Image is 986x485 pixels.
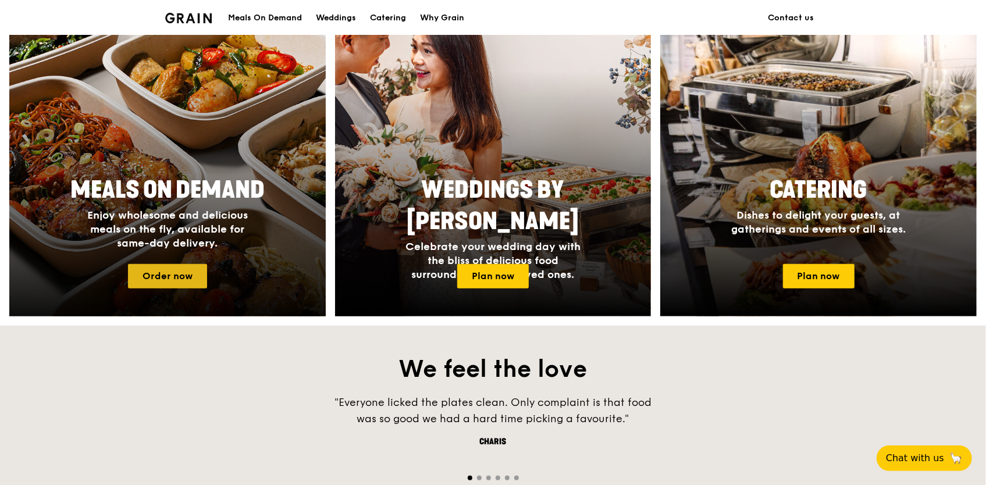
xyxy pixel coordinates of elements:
a: Plan now [457,264,529,288]
span: Celebrate your wedding day with the bliss of delicious food surrounded by your loved ones. [405,240,581,281]
span: Catering [770,176,867,204]
a: Plan now [783,264,855,288]
a: Catering [363,1,413,35]
a: Weddings [309,1,363,35]
div: Meals On Demand [228,1,302,35]
div: Catering [370,1,406,35]
span: Dishes to delight your guests, at gatherings and events of all sizes. [731,209,906,236]
span: Go to slide 2 [477,476,482,480]
a: Contact us [761,1,821,35]
span: Go to slide 6 [514,476,519,480]
span: Chat with us [886,451,944,465]
span: Go to slide 3 [486,476,491,480]
img: Grain [165,13,212,23]
a: CateringDishes to delight your guests, at gatherings and events of all sizes.Plan now [660,9,977,316]
a: Order now [128,264,207,288]
a: Why Grain [413,1,471,35]
span: Enjoy wholesome and delicious meals on the fly, available for same-day delivery. [87,209,248,249]
div: "Everyone licked the plates clean. Only complaint is that food was so good we had a hard time pic... [319,394,668,427]
span: Go to slide 1 [468,476,472,480]
div: Weddings [316,1,356,35]
div: Why Grain [420,1,464,35]
a: Meals On DemandEnjoy wholesome and delicious meals on the fly, available for same-day delivery.Or... [9,9,326,316]
span: Meals On Demand [70,176,265,204]
span: 🦙 [949,451,963,465]
a: Weddings by [PERSON_NAME]Celebrate your wedding day with the bliss of delicious food surrounded b... [335,9,652,316]
div: Charis [319,436,668,448]
button: Chat with us🦙 [877,445,972,471]
span: Go to slide 4 [496,476,500,480]
span: Weddings by [PERSON_NAME] [407,176,579,236]
span: Go to slide 5 [505,476,510,480]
